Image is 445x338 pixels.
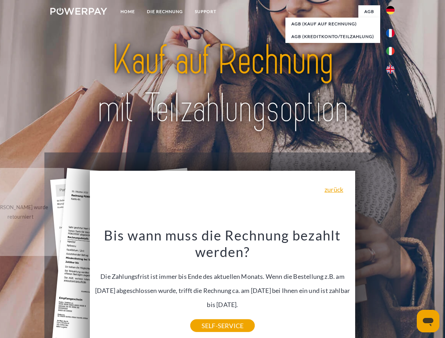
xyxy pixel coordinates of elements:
[115,5,141,18] a: Home
[94,227,351,326] div: Die Zahlungsfrist ist immer bis Ende des aktuellen Monats. Wenn die Bestellung z.B. am [DATE] abg...
[285,30,380,43] a: AGB (Kreditkonto/Teilzahlung)
[50,8,107,15] img: logo-powerpay-white.svg
[285,18,380,30] a: AGB (Kauf auf Rechnung)
[386,29,395,37] img: fr
[189,5,222,18] a: SUPPORT
[325,186,343,193] a: zurück
[141,5,189,18] a: DIE RECHNUNG
[190,319,255,332] a: SELF-SERVICE
[386,47,395,55] img: it
[386,6,395,14] img: de
[67,34,378,135] img: title-powerpay_de.svg
[358,5,380,18] a: agb
[94,227,351,261] h3: Bis wann muss die Rechnung bezahlt werden?
[386,65,395,74] img: en
[417,310,439,332] iframe: Schaltfläche zum Öffnen des Messaging-Fensters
